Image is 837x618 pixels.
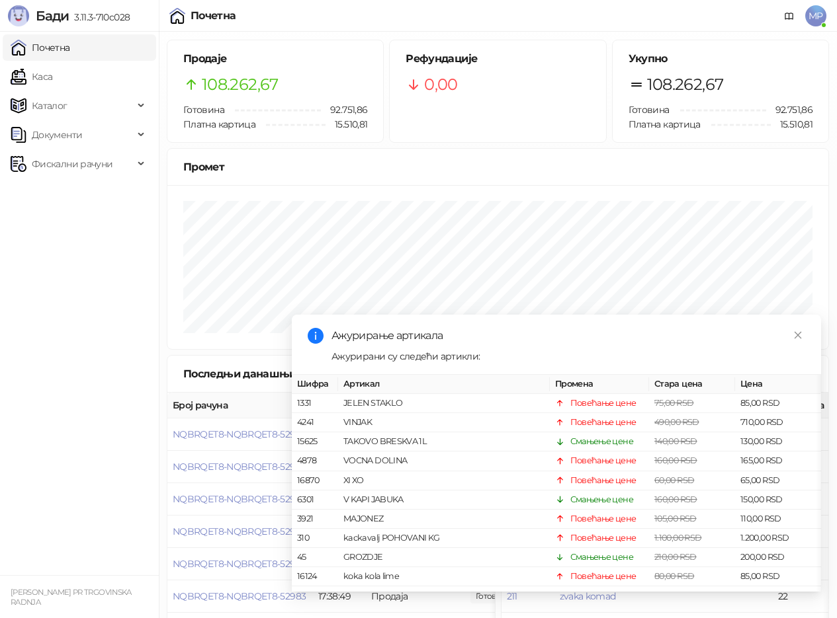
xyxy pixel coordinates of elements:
a: Почетна [11,34,70,61]
button: NQBRQET8-NQBRQET8-52988 [173,428,306,440]
div: Повећање цене [570,589,637,602]
span: Готовина [629,104,670,116]
td: 16124 [292,567,338,586]
td: MAJONEZ [338,510,550,529]
td: 85,00 RSD [735,394,821,413]
span: 75,00 RSD [654,398,693,408]
td: 310 [292,529,338,548]
td: 3921 [292,510,338,529]
th: Артикал [338,375,550,394]
span: 210,00 RSD [654,552,697,562]
th: Цена [735,375,821,394]
span: MP [805,5,826,26]
span: 92.751,86 [766,102,813,117]
th: Шифра [292,375,338,394]
td: 5993 [292,586,338,605]
td: VINJAK [338,413,550,432]
div: Промет [183,159,813,175]
span: 160,00 RSD [654,455,697,465]
th: Број рачуна [167,393,313,418]
div: Повећање цене [570,531,637,545]
h5: Укупно [629,51,813,67]
a: Каса [11,63,52,90]
span: 1.100,00 RSD [654,533,701,543]
td: koka kola lime [338,567,550,586]
a: Close [791,328,805,342]
td: 4241 [292,413,338,432]
span: 60,00 RSD [654,475,694,484]
span: 108.262,67 [202,72,279,97]
div: Ажурирање артикала [331,328,805,344]
td: 85,00 RSD [735,567,821,586]
span: Платна картица [629,118,701,130]
button: NQBRQET8-NQBRQET8-52984 [173,558,306,570]
span: NQBRQET8-NQBRQET8-52983 [173,590,306,602]
span: 92.751,86 [321,102,367,117]
button: NQBRQET8-NQBRQET8-52987 [173,461,306,473]
td: JELEN STAKLO [338,394,550,413]
div: Повећање цене [570,416,637,429]
td: 130,00 RSD [735,432,821,451]
span: info-circle [308,328,324,344]
span: Документи [32,122,82,148]
h5: Рефундације [406,51,590,67]
button: NQBRQET8-NQBRQET8-52985 [173,525,306,537]
td: 200,00 RSD [735,548,821,567]
td: 165,00 RSD [735,451,821,471]
span: 490,00 RSD [654,417,699,427]
span: 15.510,81 [326,117,367,132]
td: 6301 [292,490,338,510]
span: Платна картица [183,118,255,130]
a: Документација [779,5,800,26]
div: Смањење цене [570,551,633,564]
div: Почетна [191,11,236,21]
span: 160,00 RSD [654,494,697,504]
span: 140,00 RSD [654,436,697,446]
td: 1.200,00 RSD [735,529,821,548]
div: Повећање цене [570,570,637,583]
span: 105,00 RSD [654,514,697,523]
th: Стара цена [649,375,735,394]
div: Повећање цене [570,454,637,467]
button: NQBRQET8-NQBRQET8-52986 [173,493,306,505]
span: 0,00 [424,72,457,97]
span: 80,00 RSD [654,571,694,581]
td: kackavalj POHOVANI KG [338,529,550,548]
td: 45 [292,548,338,567]
td: 15625 [292,432,338,451]
span: 15.510,81 [771,117,813,132]
div: Повећање цене [570,397,637,410]
td: 4878 [292,451,338,471]
img: Logo [8,5,29,26]
td: V KAPI JABUKA [338,490,550,510]
span: 108.262,67 [647,72,724,97]
h5: Продаје [183,51,367,67]
td: 1331 [292,394,338,413]
td: TAKOVO BRESKVA 1L [338,432,550,451]
td: XI XO [338,471,550,490]
div: Смањење цене [570,493,633,506]
th: Промена [550,375,649,394]
td: 150,00 RSD [735,490,821,510]
div: Ажурирани су следећи артикли: [331,349,805,364]
span: close [793,330,803,340]
span: Бади [36,8,69,24]
td: 65,00 RSD [735,471,821,490]
span: Готовина [183,104,224,116]
div: Смањење цене [570,435,633,448]
div: Повећање цене [570,512,637,525]
small: [PERSON_NAME] PR TRGOVINSKA RADNJA [11,588,132,607]
td: 110,00 RSD [735,510,821,529]
div: Повећање цене [570,473,637,486]
td: 230,00 RSD [735,586,821,605]
span: Каталог [32,93,67,119]
td: 710,00 RSD [735,413,821,432]
span: Фискални рачуни [32,151,112,177]
span: 3.11.3-710c028 [69,11,130,23]
td: 16870 [292,471,338,490]
div: Последњи данашњи рачуни [183,366,359,382]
